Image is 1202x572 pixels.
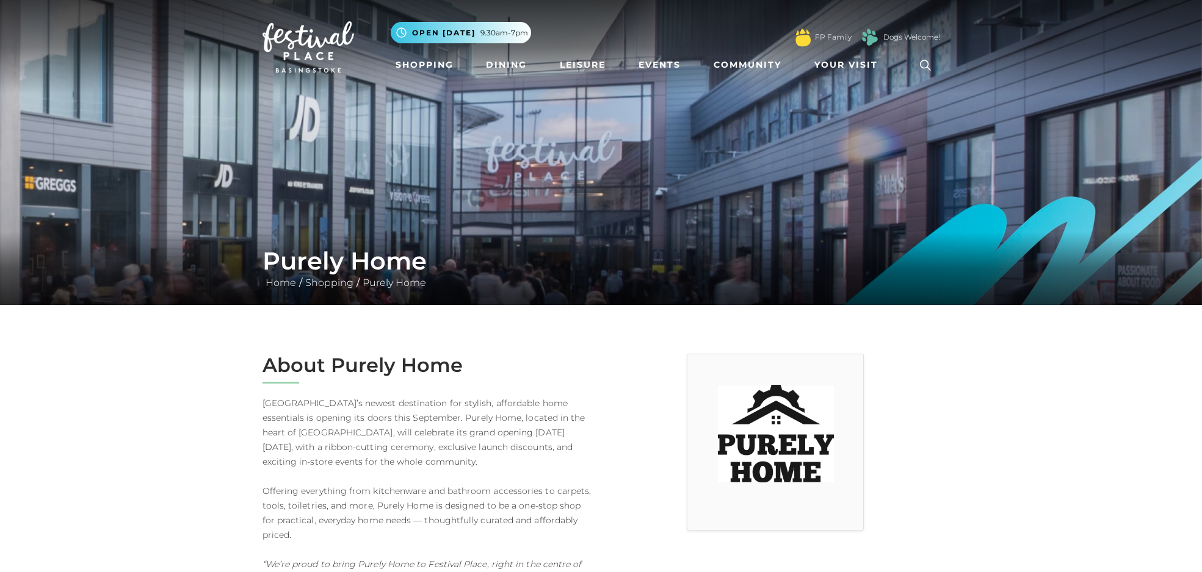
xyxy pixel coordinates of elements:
[481,54,532,76] a: Dining
[262,246,940,276] h1: Purely Home
[253,246,949,290] div: / /
[809,54,889,76] a: Your Visit
[262,277,299,288] a: Home
[709,54,786,76] a: Community
[391,22,531,43] button: Open [DATE] 9.30am-7pm
[718,385,834,482] img: Purley Home at Festival Place
[262,354,592,377] h2: About Purely Home
[634,54,686,76] a: Events
[555,54,610,76] a: Leisure
[391,54,458,76] a: Shopping
[302,277,357,288] a: Shopping
[262,21,354,73] img: Festival Place Logo
[360,277,429,288] a: Purely Home
[412,27,476,38] span: Open [DATE]
[814,59,878,71] span: Your Visit
[815,32,852,43] a: FP Family
[883,32,940,43] a: Dogs Welcome!
[480,27,528,38] span: 9.30am-7pm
